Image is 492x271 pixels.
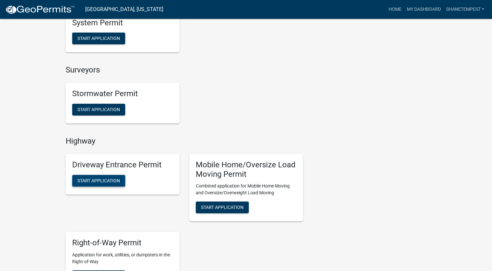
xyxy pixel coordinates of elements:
[196,201,249,213] button: Start Application
[404,3,443,16] a: My Dashboard
[72,238,173,248] h5: Right-of-Way Permit
[77,178,120,183] span: Start Application
[85,4,163,15] a: [GEOGRAPHIC_DATA], [US_STATE]
[66,65,303,75] h4: Surveyors
[443,3,487,16] a: shanetempest
[72,32,125,44] button: Start Application
[72,160,173,170] h5: Driveway Entrance Permit
[72,252,173,265] p: Application for work, utilities, or dumpsters in the Right-of-Way
[386,3,404,16] a: Home
[72,175,125,187] button: Start Application
[77,107,120,112] span: Start Application
[66,136,303,146] h4: Highway
[72,104,125,115] button: Start Application
[201,205,244,210] span: Start Application
[77,36,120,41] span: Start Application
[72,89,173,98] h5: Stormwater Permit
[196,160,297,179] h5: Mobile Home/Oversize Load Moving Permit
[196,183,297,196] p: Combined application for Mobile Home Moving and Oversize/Overweight Load Moving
